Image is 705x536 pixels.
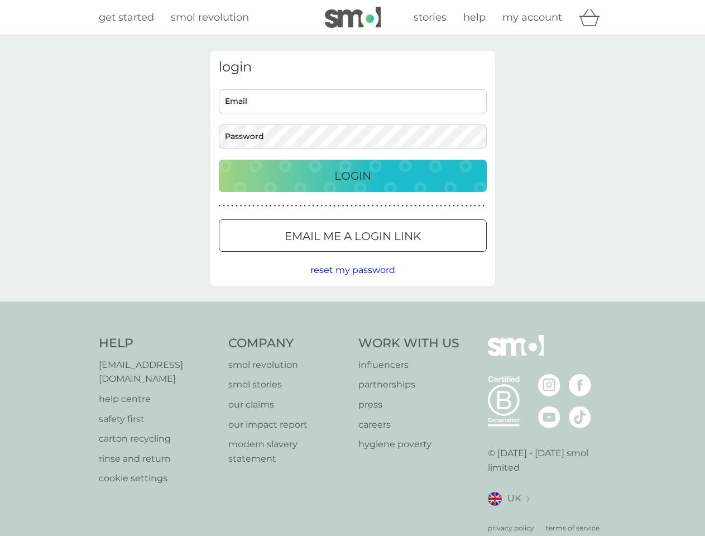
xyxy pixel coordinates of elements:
[457,203,459,209] p: ●
[99,432,218,446] a: carton recycling
[253,203,255,209] p: ●
[463,9,486,26] a: help
[227,203,229,209] p: ●
[282,203,285,209] p: ●
[325,203,327,209] p: ●
[171,9,249,26] a: smol revolution
[304,203,306,209] p: ●
[359,203,361,209] p: ●
[334,167,371,185] p: Login
[423,203,425,209] p: ●
[329,203,332,209] p: ●
[287,203,289,209] p: ●
[219,160,487,192] button: Login
[358,418,459,432] a: careers
[244,203,246,209] p: ●
[538,374,560,396] img: visit the smol Instagram page
[569,374,591,396] img: visit the smol Facebook page
[469,203,472,209] p: ●
[358,377,459,392] a: partnerships
[346,203,348,209] p: ●
[385,203,387,209] p: ●
[219,203,221,209] p: ●
[461,203,463,209] p: ●
[219,59,487,75] h3: login
[228,377,347,392] a: smol stories
[291,203,293,209] p: ●
[414,203,416,209] p: ●
[482,203,485,209] p: ●
[372,203,374,209] p: ●
[453,203,455,209] p: ●
[502,11,562,23] span: my account
[393,203,395,209] p: ●
[171,11,249,23] span: smol revolution
[488,523,534,533] a: privacy policy
[99,452,218,466] a: rinse and return
[358,335,459,352] h4: Work With Us
[342,203,344,209] p: ●
[435,203,438,209] p: ●
[358,437,459,452] p: hygiene poverty
[257,203,259,209] p: ●
[569,406,591,428] img: visit the smol Tiktok page
[579,6,607,28] div: basket
[507,491,521,506] span: UK
[466,203,468,209] p: ●
[228,437,347,466] a: modern slavery statement
[358,398,459,412] p: press
[99,471,218,486] a: cookie settings
[228,398,347,412] a: our claims
[406,203,408,209] p: ●
[223,203,225,209] p: ●
[99,358,218,386] a: [EMAIL_ADDRESS][DOMAIN_NAME]
[316,203,319,209] p: ●
[99,412,218,427] a: safety first
[228,335,347,352] h4: Company
[219,219,487,252] button: Email me a login link
[440,203,442,209] p: ●
[414,11,447,23] span: stories
[231,203,233,209] p: ●
[295,203,298,209] p: ●
[310,265,395,275] span: reset my password
[414,9,447,26] a: stories
[325,7,381,28] img: smol
[228,358,347,372] a: smol revolution
[278,203,280,209] p: ●
[270,203,272,209] p: ●
[265,203,267,209] p: ●
[427,203,429,209] p: ●
[397,203,400,209] p: ●
[488,446,607,475] p: © [DATE] - [DATE] smol limited
[99,11,154,23] span: get started
[367,203,370,209] p: ●
[285,227,421,245] p: Email me a login link
[389,203,391,209] p: ●
[261,203,263,209] p: ●
[99,335,218,352] h4: Help
[431,203,434,209] p: ●
[236,203,238,209] p: ●
[312,203,314,209] p: ●
[228,418,347,432] a: our impact report
[99,392,218,406] p: help centre
[355,203,357,209] p: ●
[380,203,382,209] p: ●
[99,9,154,26] a: get started
[308,203,310,209] p: ●
[363,203,366,209] p: ●
[502,9,562,26] a: my account
[358,358,459,372] p: influencers
[448,203,450,209] p: ●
